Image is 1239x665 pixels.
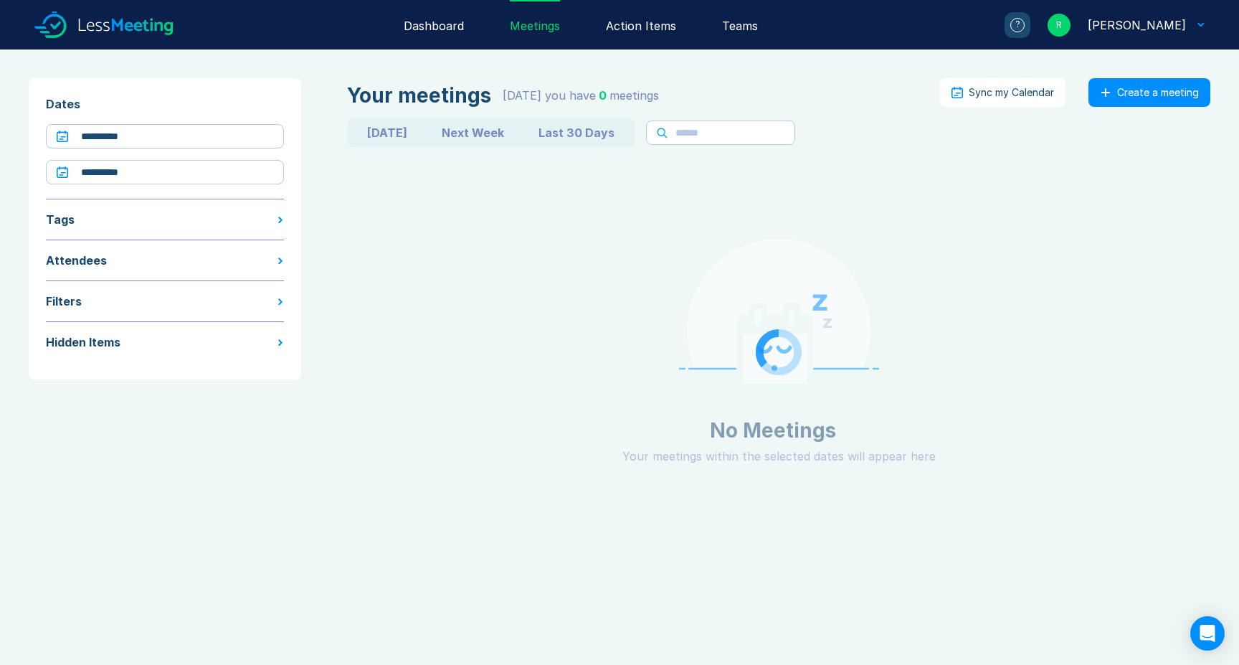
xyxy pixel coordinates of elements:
button: Create a meeting [1088,78,1210,107]
div: Sync my Calendar [969,87,1054,98]
div: Attendees [46,252,107,269]
div: Create a meeting [1117,87,1199,98]
div: Richard Rust [1088,16,1186,34]
div: [DATE] you have meeting s [503,87,659,104]
button: Last 30 Days [521,121,632,144]
div: Dates [46,95,284,113]
div: Hidden Items [46,334,120,351]
div: R [1048,14,1071,37]
button: Sync my Calendar [940,78,1065,107]
a: ? [987,12,1030,38]
span: 0 [599,88,607,103]
div: Your meetings [347,84,491,107]
button: [DATE] [350,121,424,144]
button: Next Week [424,121,521,144]
div: Filters [46,293,82,310]
div: ? [1010,18,1025,32]
div: Open Intercom Messenger [1190,616,1225,651]
div: Tags [46,211,75,228]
